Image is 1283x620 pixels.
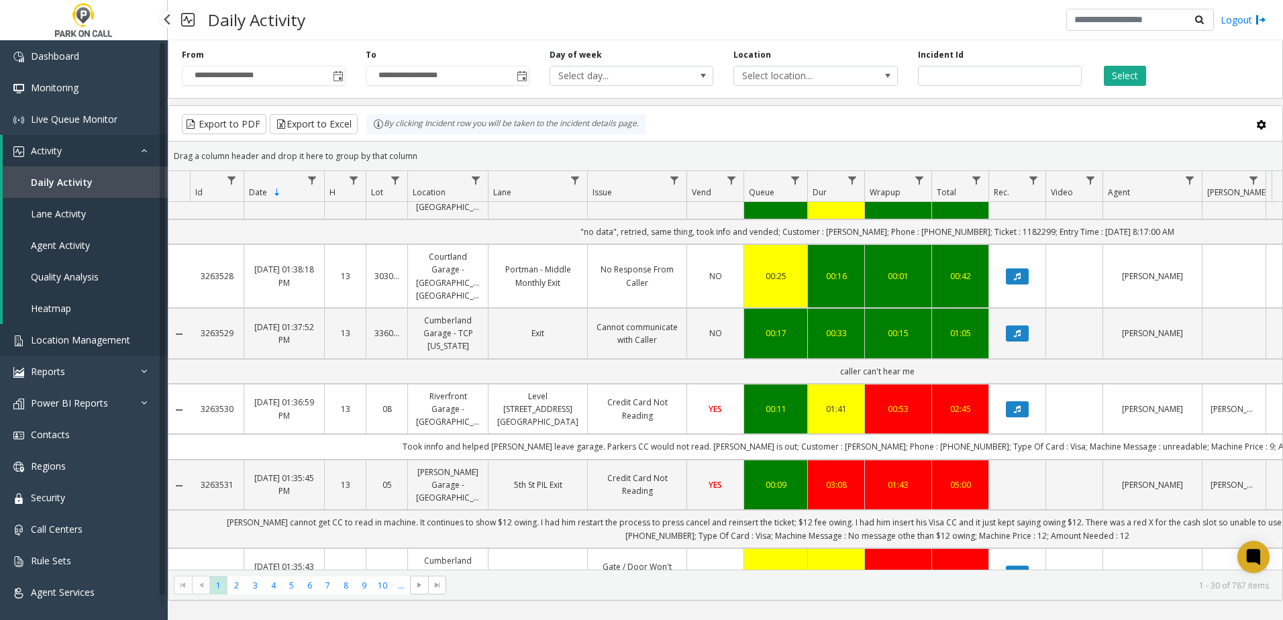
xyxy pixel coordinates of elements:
[709,403,722,415] span: YES
[1221,13,1266,27] a: Logout
[497,567,579,580] a: Exit 2
[497,390,579,429] a: Level [STREET_ADDRESS][GEOGRAPHIC_DATA]
[1111,327,1194,340] a: [PERSON_NAME]
[873,478,923,491] a: 01:43
[816,403,856,415] div: 01:41
[13,525,24,535] img: 'icon'
[695,478,735,491] a: YES
[692,187,711,198] span: Vend
[13,115,24,125] img: 'icon'
[227,576,246,595] span: Page 2
[31,302,71,315] span: Heatmap
[198,327,236,340] a: 3263529
[31,144,62,157] span: Activity
[1181,171,1199,189] a: Agent Filter Menu
[709,270,722,282] span: NO
[918,49,964,61] label: Incident Id
[994,187,1009,198] span: Rec.
[1207,187,1268,198] span: [PERSON_NAME]
[366,49,376,61] label: To
[374,567,399,580] a: 336021
[223,171,241,189] a: Id Filter Menu
[13,493,24,504] img: 'icon'
[329,187,336,198] span: H
[3,261,168,293] a: Quality Analysis
[3,293,168,324] a: Heatmap
[1082,171,1100,189] a: Video Filter Menu
[168,171,1282,570] div: Data table
[182,114,266,134] button: Export to PDF
[733,49,771,61] label: Location
[272,187,283,198] span: Sortable
[13,52,24,62] img: 'icon'
[596,472,678,497] a: Credit Card Not Reading
[13,83,24,94] img: 'icon'
[1211,403,1258,415] a: [PERSON_NAME]
[816,478,856,491] a: 03:08
[392,576,410,595] span: Page 11
[198,478,236,491] a: 3263531
[246,576,264,595] span: Page 3
[31,113,117,125] span: Live Queue Monitor
[168,144,1282,168] div: Drag a column header and drop it here to group by that column
[911,171,929,189] a: Wrapup Filter Menu
[752,403,799,415] div: 00:11
[201,3,312,36] h3: Daily Activity
[816,270,856,282] a: 00:16
[514,66,529,85] span: Toggle popup
[3,166,168,198] a: Daily Activity
[752,327,799,340] a: 00:17
[1211,478,1258,491] a: [PERSON_NAME]
[940,270,980,282] div: 00:42
[940,567,980,580] div: 03:07
[873,327,923,340] a: 00:15
[416,390,480,429] a: Riverfront Garage - [GEOGRAPHIC_DATA]
[414,580,425,590] span: Go to the next page
[374,270,399,282] a: 303033
[467,171,485,189] a: Location Filter Menu
[301,576,319,595] span: Page 6
[873,270,923,282] a: 00:01
[413,187,446,198] span: Location
[695,403,735,415] a: YES
[813,187,827,198] span: Dur
[198,403,236,415] a: 3263530
[1245,171,1263,189] a: Parker Filter Menu
[734,66,864,85] span: Select location...
[31,397,108,409] span: Power BI Reports
[709,479,722,490] span: YES
[249,187,267,198] span: Date
[1025,171,1043,189] a: Rec. Filter Menu
[168,329,190,340] a: Collapse Details
[168,569,190,580] a: Collapse Details
[752,567,799,580] a: 00:27
[13,399,24,409] img: 'icon'
[31,207,86,220] span: Lane Activity
[493,187,511,198] span: Lane
[752,270,799,282] a: 00:25
[3,135,168,166] a: Activity
[550,49,602,61] label: Day of week
[940,327,980,340] a: 01:05
[940,403,980,415] a: 02:45
[13,588,24,599] img: 'icon'
[695,270,735,282] a: NO
[416,554,480,593] a: Cumberland Garage - TCP [US_STATE]
[873,567,923,580] a: 00:48
[31,176,93,189] span: Daily Activity
[566,171,584,189] a: Lane Filter Menu
[31,333,130,346] span: Location Management
[345,171,363,189] a: H Filter Menu
[373,119,384,130] img: infoIcon.svg
[252,472,316,497] a: [DATE] 01:35:45 PM
[695,327,735,340] a: NO
[333,270,358,282] a: 13
[843,171,862,189] a: Dur Filter Menu
[182,49,204,61] label: From
[31,554,71,567] span: Rule Sets
[410,576,428,595] span: Go to the next page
